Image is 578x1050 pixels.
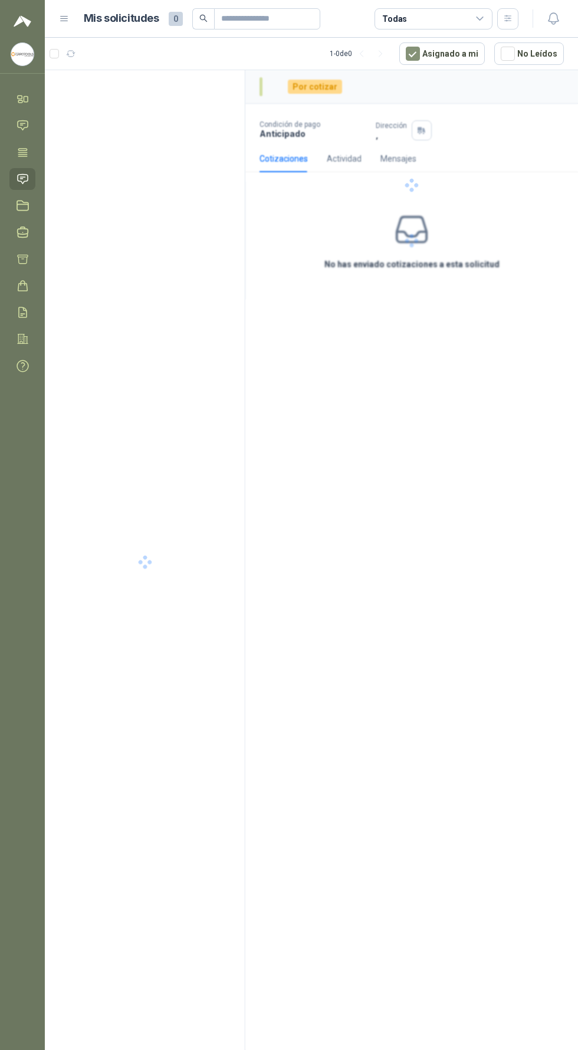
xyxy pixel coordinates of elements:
[169,12,183,26] span: 0
[84,10,159,27] h1: Mis solicitudes
[399,42,485,65] button: Asignado a mi
[14,14,31,28] img: Logo peakr
[382,12,407,25] div: Todas
[11,43,34,65] img: Company Logo
[199,14,208,22] span: search
[330,44,390,63] div: 1 - 0 de 0
[494,42,564,65] button: No Leídos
